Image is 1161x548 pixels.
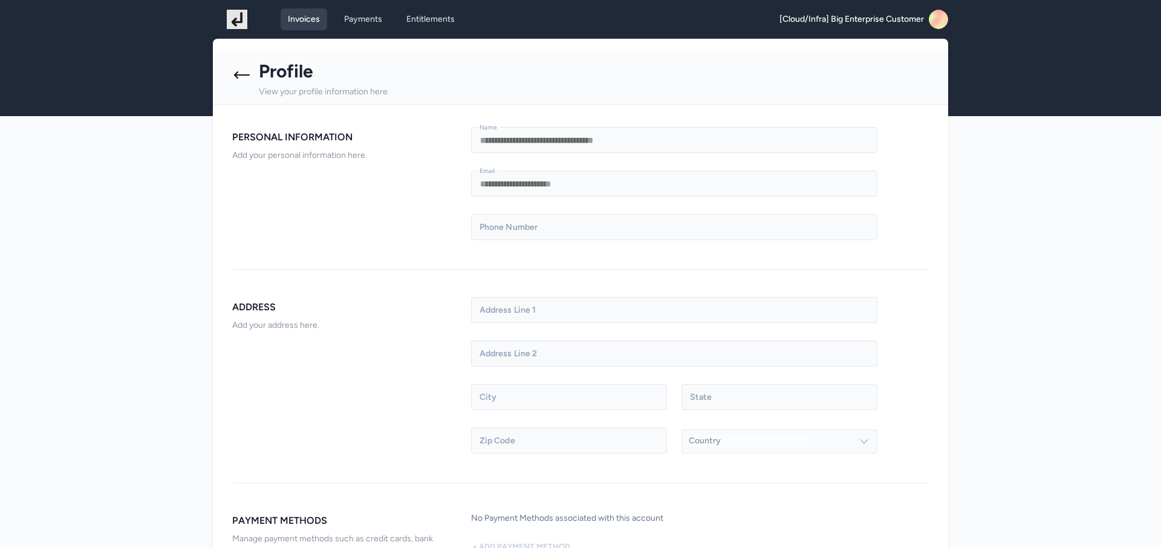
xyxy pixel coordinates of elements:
h1: No Payment Methods associated with this account [471,512,691,524]
label: Name [480,123,501,132]
label: Email [480,166,499,175]
a: Invoices [281,8,327,30]
p: View your profile information here. [259,85,389,99]
button: Country [681,429,877,454]
h1: Profile [259,60,444,82]
a: [Cloud/Infra] Big Enterprise Customer [779,10,948,29]
p: Add your address here. [232,318,452,333]
h2: PERSONAL INFORMATION [232,129,452,146]
p: Add your personal information here. [232,148,452,163]
span: [Cloud/Infra] Big Enterprise Customer [779,13,924,25]
a: Entitlements [399,8,462,30]
h2: ADDRESS [232,299,452,316]
h2: PAYMENT METHODS [232,512,452,529]
img: logo_1755619130.png [218,10,256,29]
a: Payments [337,8,389,30]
